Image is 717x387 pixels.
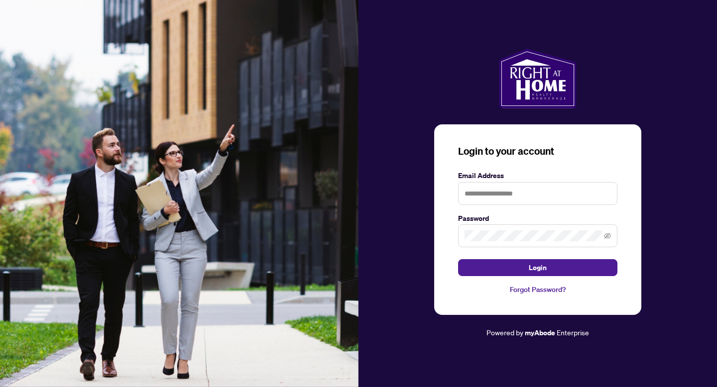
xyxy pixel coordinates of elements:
span: Login [529,260,547,276]
label: Email Address [458,170,617,181]
span: eye-invisible [604,232,611,239]
h3: Login to your account [458,144,617,158]
span: Enterprise [557,328,589,337]
span: Powered by [486,328,523,337]
label: Password [458,213,617,224]
a: myAbode [525,327,555,338]
img: ma-logo [499,49,576,108]
button: Login [458,259,617,276]
a: Forgot Password? [458,284,617,295]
